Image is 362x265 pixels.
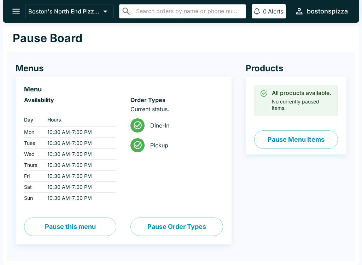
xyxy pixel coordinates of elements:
[42,149,117,160] td: 10:30 AM - 7:00 PM
[42,127,117,138] td: 10:30 AM - 7:00 PM
[42,193,117,204] td: 10:30 AM - 7:00 PM
[24,182,42,193] td: Sat
[24,106,116,113] p: ‏
[24,138,42,149] td: Tues
[130,218,223,236] button: Pause Order Types
[254,130,338,149] button: Pause Menu Items
[272,89,332,96] div: All products available.
[42,138,117,149] td: 10:30 AM - 7:00 PM
[24,96,116,103] h6: Availability
[13,31,82,45] h1: Pause Board
[150,142,217,149] span: Pickup
[42,171,117,182] td: 10:30 AM - 7:00 PM
[24,149,42,160] td: Wed
[130,106,223,113] p: Current status.
[292,4,351,19] button: bostonspizza
[42,160,117,171] td: 10:30 AM - 7:00 PM
[16,63,232,74] h4: Menus
[268,8,283,15] p: Alerts
[272,87,332,114] div: No currently paused items.
[24,113,42,127] th: Day
[24,218,116,236] button: Pause this menu
[7,2,25,20] button: open drawer
[42,182,117,193] td: 10:30 AM - 7:00 PM
[150,122,217,129] span: Dine-In
[42,113,117,127] th: Hours
[307,7,348,16] div: bostonspizza
[28,8,100,15] p: Boston's North End Pizza Bakery
[263,8,267,15] p: 0
[24,160,42,171] td: Thurs
[24,193,42,204] td: Sun
[25,5,113,18] button: Boston's North End Pizza Bakery
[24,127,42,138] td: Mon
[130,96,223,103] h6: Order Types
[134,6,243,16] input: Search orders by name or phone number
[246,63,346,74] h4: Products
[24,171,42,182] td: Fri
